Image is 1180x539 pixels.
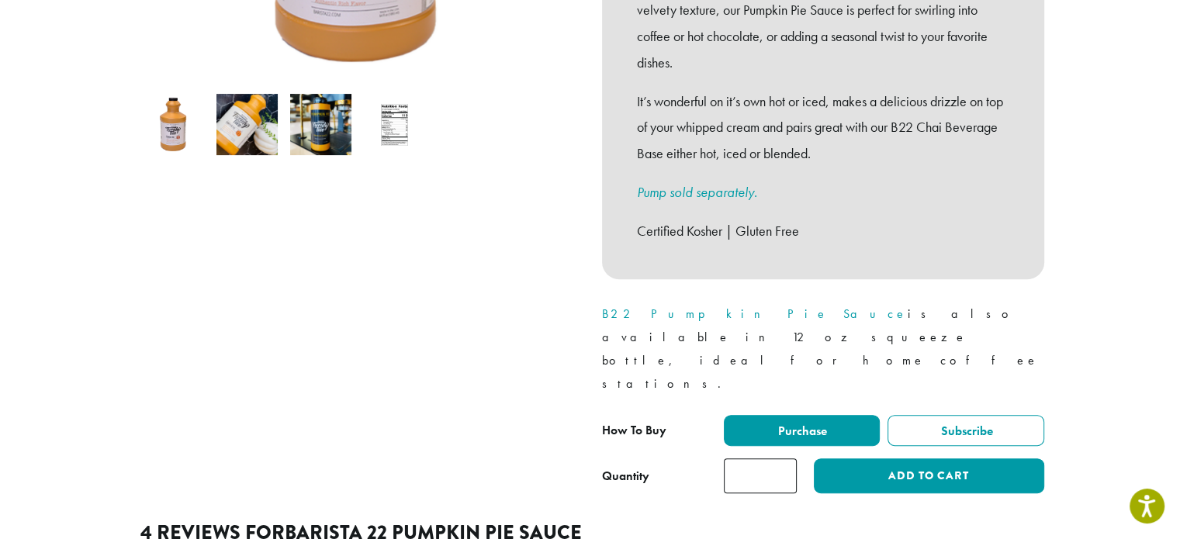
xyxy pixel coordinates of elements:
p: is also available in 12 oz squeeze bottle, ideal for home coffee stations. [602,302,1044,396]
img: Barista 22 Pumpkin Pie Sauce - Image 3 [290,94,351,155]
span: How To Buy [602,422,666,438]
a: Pump sold separately. [637,183,757,201]
a: B22 Pumpkin Pie Sauce [602,306,908,322]
p: Certified Kosher | Gluten Free [637,218,1009,244]
button: Add to cart [814,458,1043,493]
input: Product quantity [724,458,797,493]
img: Barista 22 Pumpkin Pie Sauce - Image 2 [216,94,278,155]
div: Quantity [602,467,649,485]
span: Subscribe [939,423,993,439]
img: Barista 22 Pumpkin Pie Sauce - Image 4 [364,94,425,155]
p: It’s wonderful on it’s own hot or iced, makes a delicious drizzle on top of your whipped cream an... [637,88,1009,167]
img: Barista 22 Pumpkin Pie Sauce [143,94,204,155]
span: Purchase [776,423,827,439]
